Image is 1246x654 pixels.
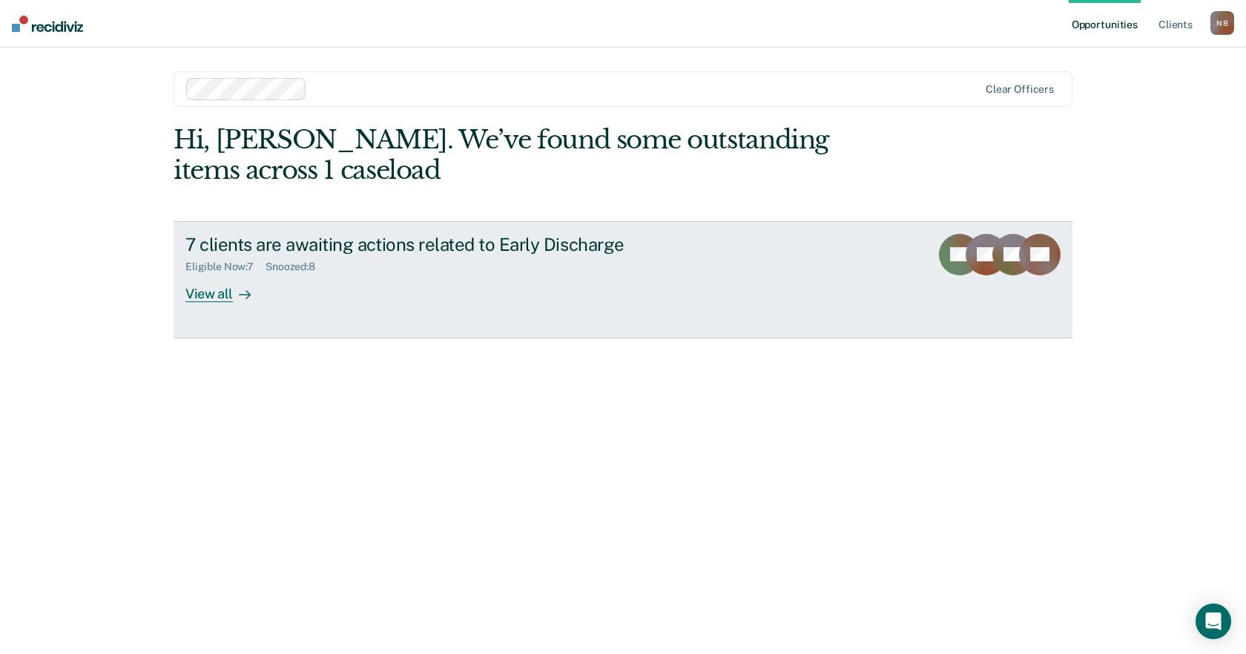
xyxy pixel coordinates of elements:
div: Eligible Now : 7 [185,261,266,273]
div: 7 clients are awaiting actions related to Early Discharge [185,234,706,255]
a: 7 clients are awaiting actions related to Early DischargeEligible Now:7Snoozed:8View all [174,221,1072,339]
div: Hi, [PERSON_NAME]. We’ve found some outstanding items across 1 caseload [174,125,893,186]
div: View all [185,273,268,302]
div: Clear officers [986,83,1054,96]
div: N B [1210,11,1234,35]
div: Snoozed : 8 [266,261,327,273]
img: Recidiviz [12,16,83,32]
button: NB [1210,11,1234,35]
div: Open Intercom Messenger [1196,604,1231,639]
